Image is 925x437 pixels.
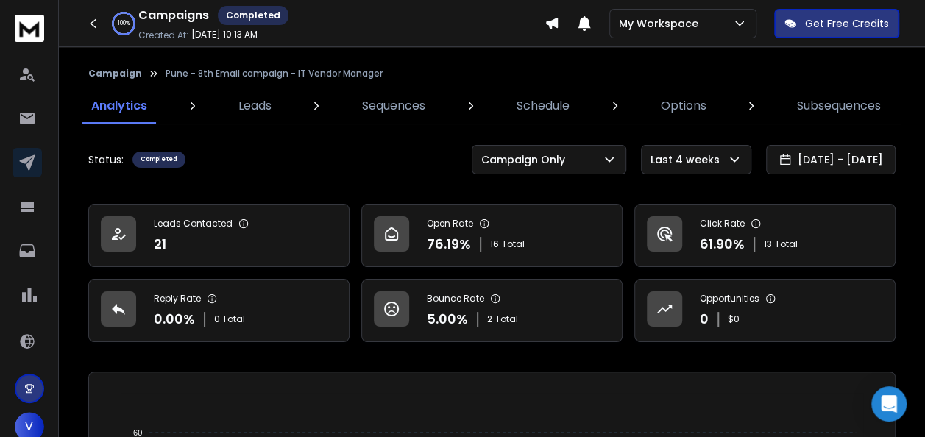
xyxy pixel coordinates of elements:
[788,88,890,124] a: Subsequences
[660,97,706,115] p: Options
[775,238,798,250] span: Total
[728,313,740,325] p: $ 0
[15,15,44,42] img: logo
[154,293,201,305] p: Reply Rate
[82,88,156,124] a: Analytics
[481,152,571,167] p: Campaign Only
[764,238,772,250] span: 13
[508,88,578,124] a: Schedule
[238,97,272,115] p: Leads
[490,238,499,250] span: 16
[634,204,896,267] a: Click Rate61.90%13Total
[700,309,709,330] p: 0
[805,16,889,31] p: Get Free Credits
[427,234,471,255] p: 76.19 %
[154,218,233,230] p: Leads Contacted
[154,309,195,330] p: 0.00 %
[700,293,759,305] p: Opportunities
[132,152,185,168] div: Completed
[651,152,726,167] p: Last 4 weeks
[362,97,425,115] p: Sequences
[766,145,896,174] button: [DATE] - [DATE]
[91,97,147,115] p: Analytics
[634,279,896,342] a: Opportunities0$0
[154,234,166,255] p: 21
[218,6,288,25] div: Completed
[502,238,525,250] span: Total
[871,386,907,422] div: Open Intercom Messenger
[166,68,383,79] p: Pune - 8th Email campaign - IT Vendor Manager
[487,313,492,325] span: 2
[191,29,258,40] p: [DATE] 10:13 AM
[230,88,280,124] a: Leads
[133,428,142,437] tspan: 60
[138,29,188,41] p: Created At:
[88,68,142,79] button: Campaign
[361,279,623,342] a: Bounce Rate5.00%2Total
[700,218,745,230] p: Click Rate
[700,234,745,255] p: 61.90 %
[361,204,623,267] a: Open Rate76.19%16Total
[214,313,245,325] p: 0 Total
[619,16,704,31] p: My Workspace
[797,97,881,115] p: Subsequences
[353,88,434,124] a: Sequences
[88,152,124,167] p: Status:
[774,9,899,38] button: Get Free Credits
[118,19,130,28] p: 100 %
[88,204,350,267] a: Leads Contacted21
[427,218,473,230] p: Open Rate
[427,309,468,330] p: 5.00 %
[517,97,570,115] p: Schedule
[495,313,518,325] span: Total
[651,88,715,124] a: Options
[88,279,350,342] a: Reply Rate0.00%0 Total
[427,293,484,305] p: Bounce Rate
[138,7,209,24] h1: Campaigns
